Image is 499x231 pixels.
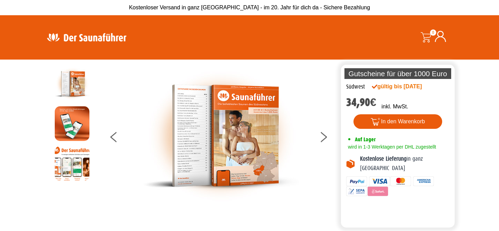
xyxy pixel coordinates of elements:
[346,82,365,91] div: Südwest
[370,96,376,109] span: €
[55,66,89,101] img: der-saunafuehrer-2025-suedwest
[355,136,376,143] span: Auf Lager
[360,156,406,162] b: Kostenlose Lieferung
[360,154,449,173] p: in ganz [GEOGRAPHIC_DATA]
[129,5,370,10] span: Kostenloser Versand in ganz [GEOGRAPHIC_DATA] - im 20. Jahr für dich da - Sichere Bezahlung
[353,114,443,129] button: In den Warenkorb
[143,66,299,205] img: der-saunafuehrer-2025-suedwest
[382,103,408,111] p: inkl. MwSt.
[55,146,89,181] img: Anleitung7tn
[346,144,436,150] span: wird in 1-3 Werktagen per DHL zugestellt
[372,82,437,91] div: gültig bis [DATE]
[346,96,376,109] bdi: 34,90
[344,68,451,79] p: Gutscheine für über 1000 Euro
[55,106,89,141] img: MOCKUP-iPhone_regional
[430,29,436,36] span: 0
